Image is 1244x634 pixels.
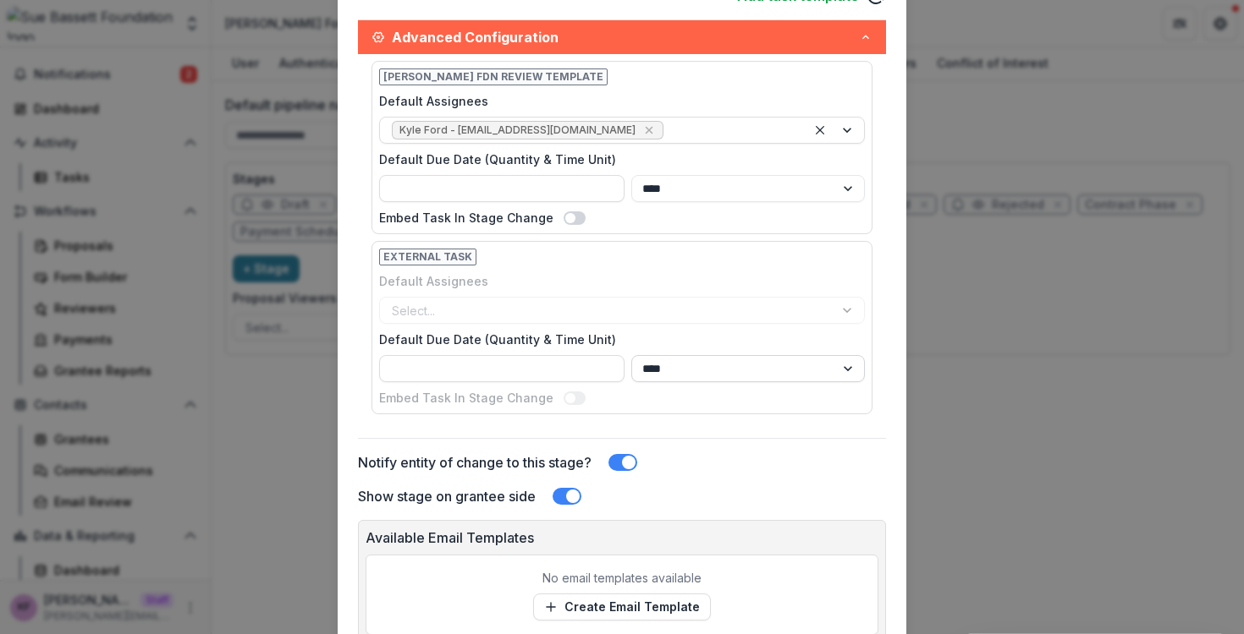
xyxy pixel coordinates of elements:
[358,452,592,473] label: Notify entity of change to this stage?
[379,389,553,407] label: Embed Task In Stage Change
[810,120,830,140] div: Clear selected options
[392,27,859,47] span: Advanced Configuration
[358,20,886,54] button: Advanced Configuration
[379,92,855,110] label: Default Assignees
[533,593,711,620] a: Create Email Template
[379,249,476,265] span: External Task
[542,569,702,587] p: No email templates available
[379,68,608,85] span: [PERSON_NAME] Fdn review template
[399,124,636,136] span: Kyle Ford - [EMAIL_ADDRESS][DOMAIN_NAME]
[366,527,878,548] p: Available Email Templates
[379,209,553,227] label: Embed Task In Stage Change
[379,331,855,348] label: Default Due Date (Quantity & Time Unit)
[379,150,855,168] label: Default Due Date (Quantity & Time Unit)
[641,122,658,139] div: Remove Kyle Ford - kyle@trytemelio.com
[358,486,536,506] label: Show stage on grantee side
[379,272,855,290] label: Default Assignees
[358,54,886,438] div: Advanced Configuration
